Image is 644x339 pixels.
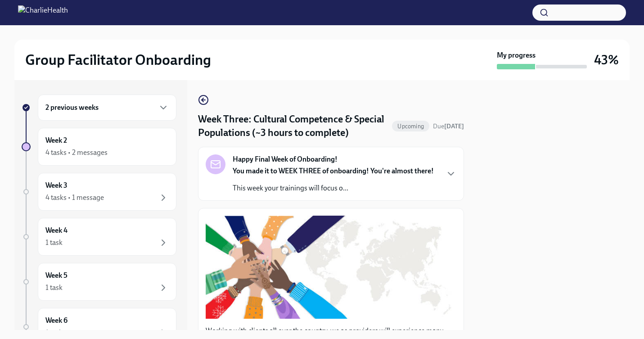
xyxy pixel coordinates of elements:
[45,328,63,338] div: 1 task
[433,122,464,130] span: Due
[22,128,176,166] a: Week 24 tasks • 2 messages
[45,148,108,158] div: 4 tasks • 2 messages
[497,50,536,60] strong: My progress
[18,5,68,20] img: CharlieHealth
[45,193,104,203] div: 4 tasks • 1 message
[444,122,464,130] strong: [DATE]
[392,123,429,130] span: Upcoming
[45,283,63,293] div: 1 task
[594,52,619,68] h3: 43%
[433,122,464,131] span: October 13th, 2025 08:00
[206,216,456,318] button: Zoom image
[45,316,68,325] h6: Week 6
[45,181,68,190] h6: Week 3
[45,271,68,280] h6: Week 5
[38,95,176,121] div: 2 previous weeks
[233,154,338,164] strong: Happy Final Week of Onboarding!
[233,183,434,193] p: This week your trainings will focus o...
[22,173,176,211] a: Week 34 tasks • 1 message
[22,218,176,256] a: Week 41 task
[45,238,63,248] div: 1 task
[22,263,176,301] a: Week 51 task
[45,136,67,145] h6: Week 2
[45,226,68,235] h6: Week 4
[45,103,99,113] h6: 2 previous weeks
[198,113,388,140] h4: Week Three: Cultural Competence & Special Populations (~3 hours to complete)
[25,51,211,69] h2: Group Facilitator Onboarding
[233,167,434,175] strong: You made it to WEEK THREE of onboarding! You're almost there!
